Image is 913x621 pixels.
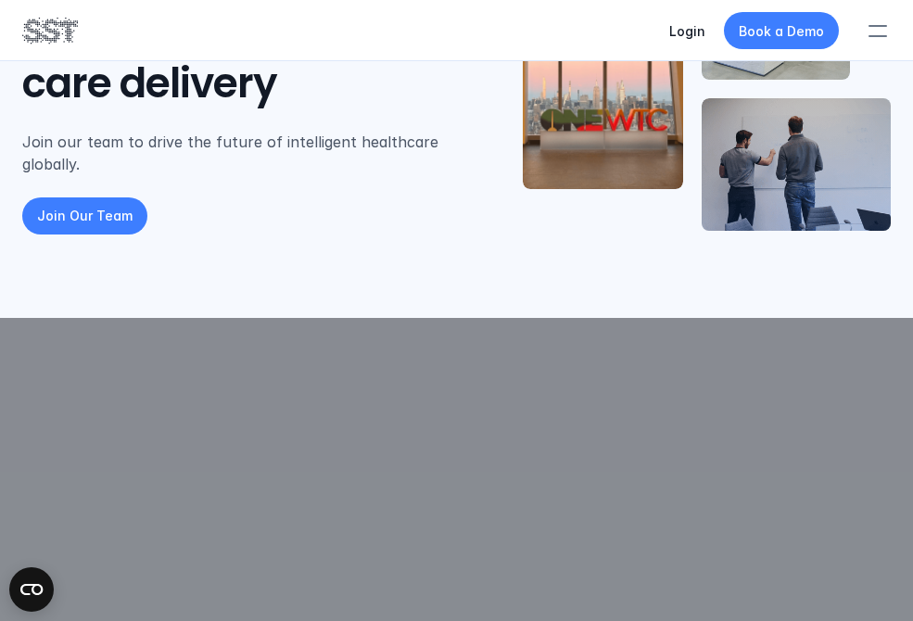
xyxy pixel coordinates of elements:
[739,21,824,41] p: Book a Demo
[22,15,78,46] img: SST logo
[9,567,54,612] button: Open CMP widget
[22,131,486,175] p: Join our team to drive the future of intelligent healthcare globally.
[37,206,133,225] p: Join Our Team
[22,197,147,234] a: Join Our Team
[724,12,839,49] a: Book a Demo
[669,23,705,39] a: Login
